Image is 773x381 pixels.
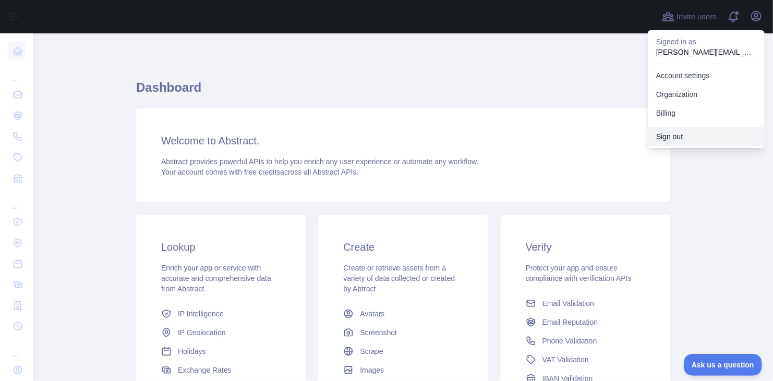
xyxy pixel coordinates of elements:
p: [PERSON_NAME][EMAIL_ADDRESS][DOMAIN_NAME] [656,47,756,57]
a: IP Intelligence [157,304,285,323]
span: Phone Validation [542,336,597,346]
a: Email Validation [522,294,649,313]
span: Protect your app and ensure compliance with verification APIs [526,264,632,282]
h3: Verify [526,240,645,254]
span: IP Geolocation [178,327,226,338]
span: Screenshot [360,327,397,338]
a: Exchange Rates [157,361,285,379]
span: Holidays [178,346,206,357]
span: VAT Validation [542,354,589,365]
span: Create or retrieve assets from a variety of data collected or created by Abtract [343,264,455,293]
h3: Lookup [161,240,281,254]
span: Invite users [677,11,717,23]
span: Email Validation [542,298,594,309]
a: IP Geolocation [157,323,285,342]
iframe: Toggle Customer Support [684,354,763,376]
div: ... [8,190,25,211]
span: Avatars [360,309,384,319]
span: Email Reputation [542,317,598,327]
a: Account settings [648,66,765,85]
button: Sign out [648,127,765,146]
a: Scrape [339,342,467,361]
span: free credits [244,168,280,176]
a: Avatars [339,304,467,323]
a: VAT Validation [522,350,649,369]
h1: Dashboard [136,79,670,104]
span: IP Intelligence [178,309,224,319]
p: Signed in as [656,36,756,47]
span: Exchange Rates [178,365,232,375]
a: Holidays [157,342,285,361]
a: Phone Validation [522,331,649,350]
span: Abstract provides powerful APIs to help you enrich any user experience or automate any workflow. [161,157,479,166]
button: Invite users [660,8,719,25]
span: Images [360,365,384,375]
span: Enrich your app or service with accurate and comprehensive data from Abstract [161,264,271,293]
div: ... [8,63,25,83]
div: ... [8,338,25,359]
a: Email Reputation [522,313,649,331]
button: Billing [648,104,765,122]
span: Your account comes with across all Abstract APIs. [161,168,358,176]
a: Organization [648,85,765,104]
a: Images [339,361,467,379]
h3: Welcome to Abstract. [161,133,645,148]
span: Scrape [360,346,383,357]
h3: Create [343,240,463,254]
a: Screenshot [339,323,467,342]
